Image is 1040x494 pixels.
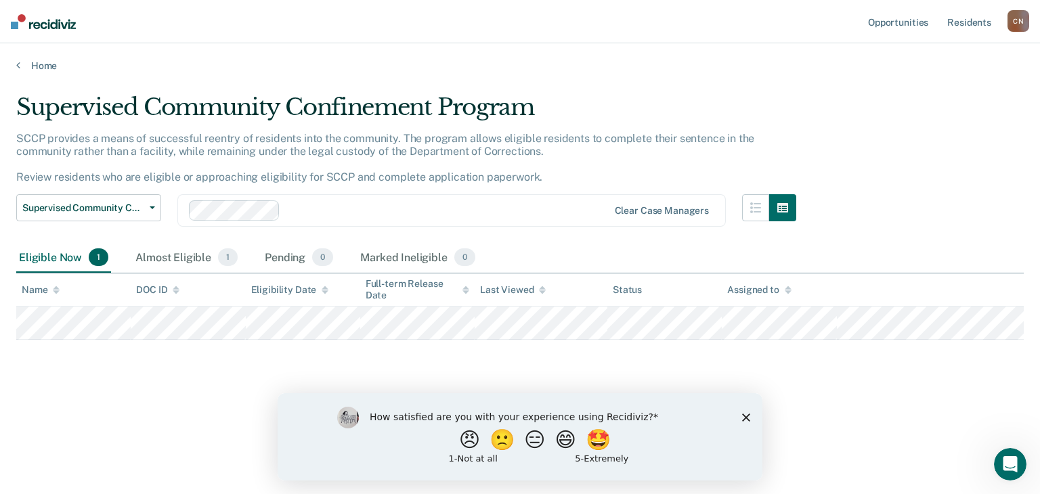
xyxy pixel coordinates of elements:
[480,284,546,296] div: Last Viewed
[16,194,161,221] button: Supervised Community Confinement Program
[613,284,642,296] div: Status
[22,284,60,296] div: Name
[278,393,762,480] iframe: Survey by Kim from Recidiviz
[133,243,240,273] div: Almost Eligible1
[16,93,796,132] div: Supervised Community Confinement Program
[366,278,469,301] div: Full-term Release Date
[727,284,791,296] div: Assigned to
[1007,10,1029,32] div: C N
[312,248,333,266] span: 0
[22,202,144,214] span: Supervised Community Confinement Program
[994,448,1026,480] iframe: Intercom live chat
[357,243,478,273] div: Marked Ineligible0
[136,284,179,296] div: DOC ID
[16,243,111,273] div: Eligible Now1
[89,248,108,266] span: 1
[262,243,336,273] div: Pending0
[1007,10,1029,32] button: CN
[16,60,1024,72] a: Home
[454,248,475,266] span: 0
[615,205,709,217] div: Clear case managers
[251,284,329,296] div: Eligibility Date
[218,248,238,266] span: 1
[11,14,76,29] img: Recidiviz
[16,132,754,184] p: SCCP provides a means of successful reentry of residents into the community. The program allows e...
